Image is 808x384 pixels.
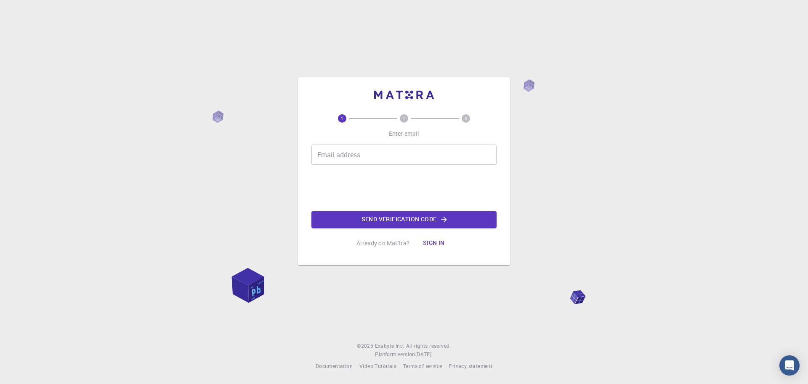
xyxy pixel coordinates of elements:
a: Terms of service [403,362,442,371]
span: Documentation [316,363,353,369]
text: 1 [341,115,343,121]
button: Send verification code [311,211,497,228]
span: Privacy statement [449,363,492,369]
iframe: reCAPTCHA [340,172,468,204]
span: Video Tutorials [359,363,396,369]
p: Already on Mat3ra? [356,239,409,247]
text: 3 [465,115,467,121]
a: Video Tutorials [359,362,396,371]
span: Platform version [375,350,415,359]
span: Exabyte Inc. [375,342,404,349]
span: All rights reserved. [406,342,451,350]
button: Sign in [416,235,452,252]
a: Exabyte Inc. [375,342,404,350]
p: Enter email [389,129,420,138]
text: 2 [403,115,405,121]
div: Open Intercom Messenger [779,355,800,376]
a: [DATE]. [415,350,433,359]
a: Privacy statement [449,362,492,371]
a: Documentation [316,362,353,371]
span: © 2025 [357,342,375,350]
span: Terms of service [403,363,442,369]
span: [DATE] . [415,351,433,357]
